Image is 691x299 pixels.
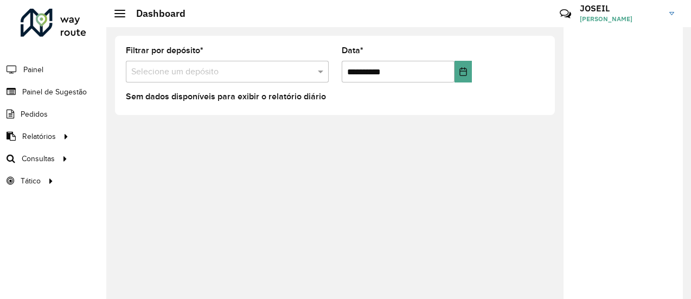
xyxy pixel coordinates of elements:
[580,3,661,14] h3: JOSEIL
[126,90,326,103] label: Sem dados disponíveis para exibir o relatório diário
[455,61,472,82] button: Choose Date
[21,109,48,120] span: Pedidos
[21,175,41,187] span: Tático
[125,8,185,20] h2: Dashboard
[23,64,43,75] span: Painel
[554,2,577,26] a: Contato Rápido
[22,131,56,142] span: Relatórios
[580,14,661,24] span: [PERSON_NAME]
[126,44,203,57] label: Filtrar por depósito
[22,153,55,164] span: Consultas
[22,86,87,98] span: Painel de Sugestão
[342,44,363,57] label: Data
